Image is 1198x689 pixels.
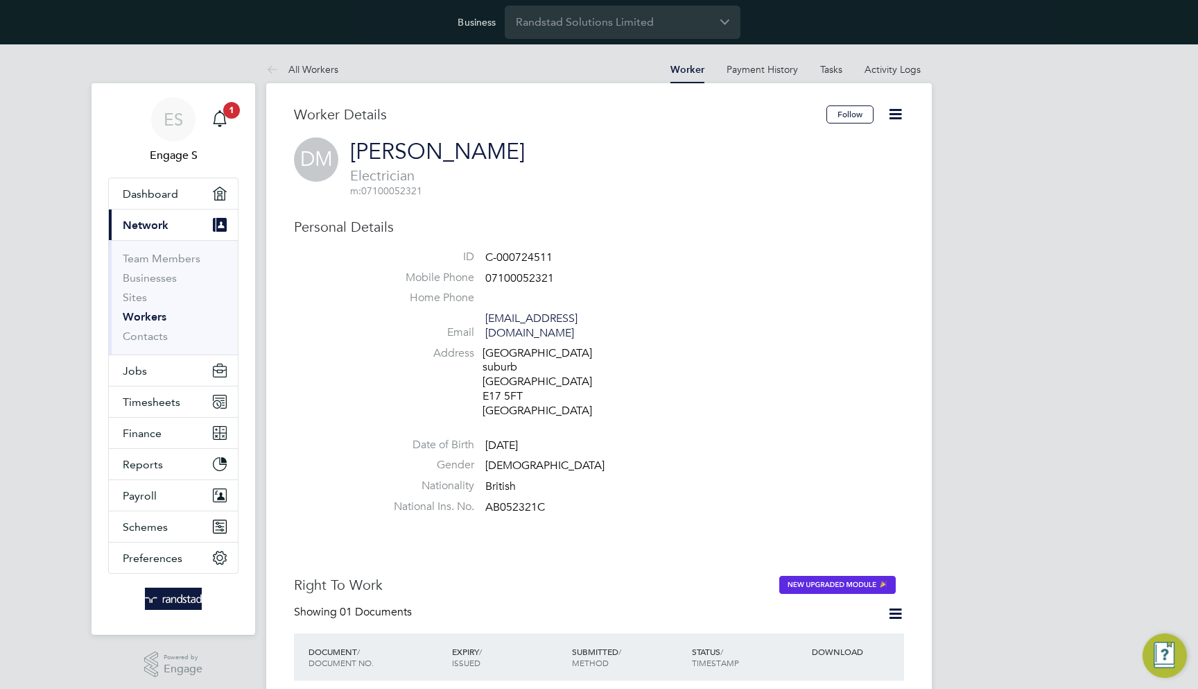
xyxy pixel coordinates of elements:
[108,147,238,164] span: Engage S
[485,500,545,514] span: AB052321C
[92,83,255,635] nav: Main navigation
[109,386,238,417] button: Timesheets
[109,480,238,511] button: Payroll
[108,588,238,610] a: Go to home page
[377,479,474,493] label: Nationality
[485,312,578,340] a: [EMAIL_ADDRESS][DOMAIN_NAME]
[357,646,360,657] span: /
[123,310,166,323] a: Workers
[670,64,704,76] a: Worker
[164,663,202,675] span: Engage
[123,395,180,409] span: Timesheets
[688,639,808,675] div: STATUS
[206,97,234,142] a: 1
[350,167,525,185] span: Electrician
[865,63,921,76] a: Activity Logs
[377,438,474,452] label: Date of Birth
[309,657,374,668] span: DOCUMENT NO.
[479,646,482,657] span: /
[618,646,621,657] span: /
[485,250,553,264] span: C-000724511
[452,657,480,668] span: ISSUED
[779,576,896,594] button: New Feature
[485,271,554,285] span: 07100052321
[350,185,361,197] span: m:
[808,639,904,664] div: DOWNLOAD
[458,16,496,28] label: Business
[340,605,412,619] span: 01 Documents
[123,427,162,440] span: Finance
[123,520,168,534] span: Schemes
[483,346,614,418] div: [GEOGRAPHIC_DATA] suburb [GEOGRAPHIC_DATA] E17 5FT [GEOGRAPHIC_DATA]
[266,63,338,76] a: All Workers
[377,346,474,361] label: Address
[305,639,449,675] div: DOCUMENT
[145,588,202,610] img: randstad-logo-retina.png
[123,291,147,304] a: Sites
[109,210,238,240] button: Network
[109,178,238,209] a: Dashboard
[109,355,238,386] button: Jobs
[164,110,183,128] span: ES
[294,576,904,594] h3: Right To Work
[720,646,723,657] span: /
[377,325,474,340] label: Email
[485,439,518,452] span: [DATE]
[109,511,238,542] button: Schemes
[109,418,238,448] button: Finance
[123,489,157,502] span: Payroll
[123,187,178,201] span: Dashboard
[826,105,874,124] button: Follow
[485,459,605,473] span: [DEMOGRAPHIC_DATA]
[294,105,826,124] h3: Worker Details
[377,271,474,285] label: Mobile Phone
[692,657,739,668] span: TIMESTAMP
[164,652,202,663] span: Powered by
[1143,633,1187,678] button: Engage Resource Center
[485,479,516,493] span: British
[108,97,238,164] a: ESEngage S
[123,364,147,377] span: Jobs
[727,63,798,76] a: Payment History
[123,219,168,232] span: Network
[144,652,203,678] a: Powered byEngage
[123,252,200,265] a: Team Members
[350,138,525,165] a: [PERSON_NAME]
[377,500,474,514] label: National Ins. No.
[294,605,415,620] div: Showing
[109,449,238,479] button: Reports
[568,639,688,675] div: SUBMITTED
[377,458,474,473] label: Gender
[350,185,422,197] span: 07100052321
[820,63,842,76] a: Tasks
[123,330,168,343] a: Contacts
[377,250,474,264] label: ID
[572,657,609,668] span: METHOD
[294,218,904,236] h3: Personal Details
[109,240,238,355] div: Network
[449,639,568,675] div: EXPIRY
[123,552,182,565] span: Preferences
[123,271,177,284] a: Businesses
[223,102,240,119] span: 1
[377,291,474,305] label: Home Phone
[294,137,338,182] span: DM
[123,458,163,471] span: Reports
[109,543,238,573] button: Preferences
